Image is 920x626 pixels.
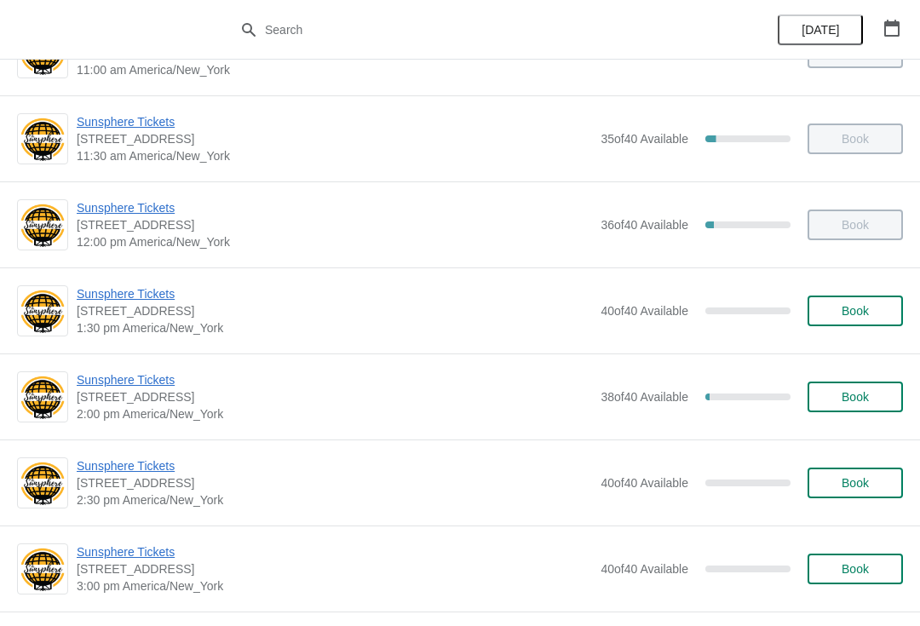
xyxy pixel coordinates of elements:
[808,296,903,326] button: Book
[18,116,67,163] img: Sunsphere Tickets | 810 Clinch Avenue, Knoxville, TN, USA | 11:30 am America/New_York
[778,14,863,45] button: [DATE]
[77,577,592,594] span: 3:00 pm America/New_York
[77,543,592,560] span: Sunsphere Tickets
[808,554,903,584] button: Book
[18,202,67,249] img: Sunsphere Tickets | 810 Clinch Avenue, Knoxville, TN, USA | 12:00 pm America/New_York
[77,130,592,147] span: [STREET_ADDRESS]
[842,562,869,576] span: Book
[264,14,690,45] input: Search
[18,460,67,507] img: Sunsphere Tickets | 810 Clinch Avenue, Knoxville, TN, USA | 2:30 pm America/New_York
[77,457,592,474] span: Sunsphere Tickets
[601,218,688,232] span: 36 of 40 Available
[77,61,592,78] span: 11:00 am America/New_York
[77,147,592,164] span: 11:30 am America/New_York
[77,319,592,336] span: 1:30 pm America/New_York
[808,382,903,412] button: Book
[601,562,688,576] span: 40 of 40 Available
[77,233,592,250] span: 12:00 pm America/New_York
[601,390,688,404] span: 38 of 40 Available
[77,371,592,388] span: Sunsphere Tickets
[601,132,688,146] span: 35 of 40 Available
[77,285,592,302] span: Sunsphere Tickets
[802,23,839,37] span: [DATE]
[77,405,592,422] span: 2:00 pm America/New_York
[77,560,592,577] span: [STREET_ADDRESS]
[842,304,869,318] span: Book
[77,474,592,491] span: [STREET_ADDRESS]
[18,374,67,421] img: Sunsphere Tickets | 810 Clinch Avenue, Knoxville, TN, USA | 2:00 pm America/New_York
[842,476,869,490] span: Book
[77,491,592,508] span: 2:30 pm America/New_York
[77,216,592,233] span: [STREET_ADDRESS]
[77,388,592,405] span: [STREET_ADDRESS]
[18,546,67,593] img: Sunsphere Tickets | 810 Clinch Avenue, Knoxville, TN, USA | 3:00 pm America/New_York
[842,390,869,404] span: Book
[808,468,903,498] button: Book
[77,199,592,216] span: Sunsphere Tickets
[601,476,688,490] span: 40 of 40 Available
[77,113,592,130] span: Sunsphere Tickets
[601,304,688,318] span: 40 of 40 Available
[18,288,67,335] img: Sunsphere Tickets | 810 Clinch Avenue, Knoxville, TN, USA | 1:30 pm America/New_York
[77,302,592,319] span: [STREET_ADDRESS]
